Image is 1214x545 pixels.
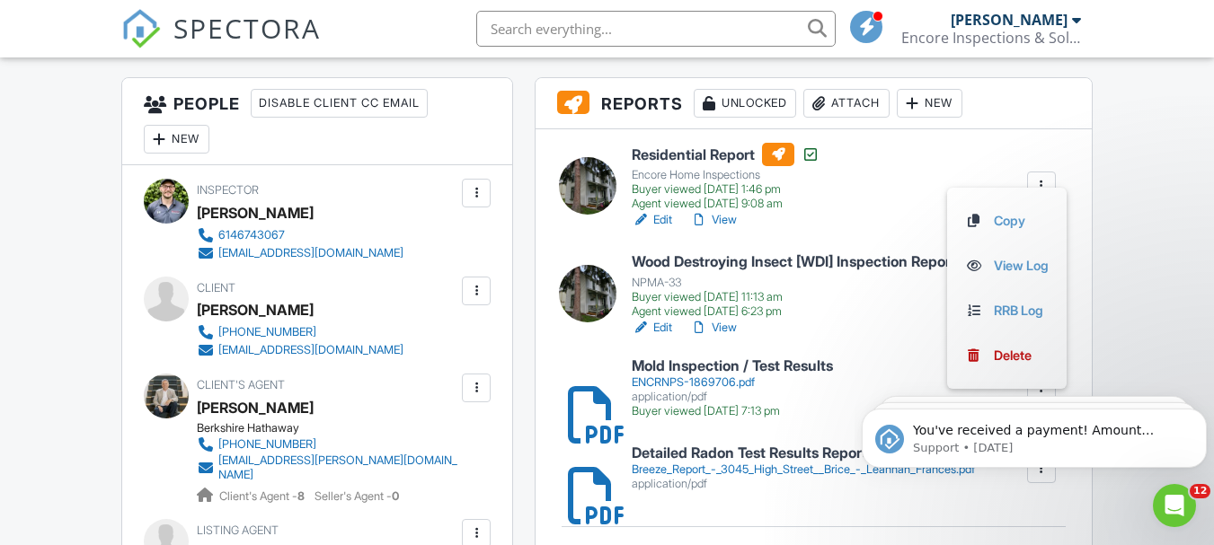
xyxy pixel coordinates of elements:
strong: 0 [392,489,399,503]
a: View [690,319,737,337]
a: Edit [632,319,672,337]
a: [PERSON_NAME] [197,394,314,421]
div: Agent viewed [DATE] 9:08 am [632,197,820,211]
a: View Log [965,256,1049,276]
div: [PERSON_NAME] [197,199,314,226]
span: Listing Agent [197,523,279,537]
div: Unlocked [694,89,796,118]
div: Encore Home Inspections [632,168,820,182]
a: [PHONE_NUMBER] [197,323,403,341]
span: Inspector [197,183,259,197]
iframe: Intercom live chat [1153,484,1196,527]
a: [EMAIL_ADDRESS][PERSON_NAME][DOMAIN_NAME] [197,453,457,482]
h3: Reports [536,78,1091,129]
div: New [897,89,962,118]
a: RRB Log [965,301,1049,321]
a: [EMAIL_ADDRESS][DOMAIN_NAME] [197,244,403,262]
span: Client's Agent [197,378,285,391]
h6: Residential Report [632,143,820,166]
div: Breeze_Report_-_3045_High_Street__Brice_-_Leannah_Frances.pdf [632,462,975,477]
a: Wood Destroying Insect [WDI] Inspection Report NPMA-33 Buyer viewed [DATE] 11:13 am Agent viewed ... [632,251,1021,319]
span: Seller's Agent - [315,489,399,503]
div: Berkshire Hathaway [197,421,472,435]
a: SPECTORA [121,24,321,62]
h6: Mold Inspection / Test Results [632,358,833,374]
a: Copy [965,211,1049,231]
div: ENCRNPS-1869706.pdf [632,375,833,390]
a: View [690,211,737,229]
span: 12 [1190,484,1210,498]
h6: Wood Destroying Insect [WDI] Inspection Report [632,251,1021,274]
div: Agent viewed [DATE] 6:23 pm [632,304,1021,319]
div: [PHONE_NUMBER] [218,437,316,452]
div: Attach [803,89,890,118]
div: Buyer viewed [DATE] 7:13 pm [632,404,833,418]
a: Detailed Radon Test Results Report Breeze_Report_-_3045_High_Street__Brice_-_Leannah_Frances.pdf ... [632,445,975,491]
div: Buyer viewed [DATE] 1:46 pm [632,182,820,197]
div: Disable Client CC Email [251,89,428,118]
span: SPECTORA [173,9,321,47]
span: Client's Agent - [219,489,307,503]
div: [EMAIL_ADDRESS][PERSON_NAME][DOMAIN_NAME] [218,453,457,482]
iframe: Intercom notifications message [855,371,1214,497]
input: Search everything... [476,11,836,47]
div: [EMAIL_ADDRESS][DOMAIN_NAME] [218,246,403,260]
div: New [144,125,209,154]
div: application/pdf [632,477,975,491]
h3: People [122,78,512,165]
a: Residential Report Encore Home Inspections Buyer viewed [DATE] 1:46 pm Agent viewed [DATE] 9:08 am [632,143,820,211]
strong: 8 [297,489,305,503]
div: Delete [994,346,1032,365]
a: [EMAIL_ADDRESS][DOMAIN_NAME] [197,341,403,359]
div: [EMAIL_ADDRESS][DOMAIN_NAME] [218,343,403,357]
div: Encore Inspections & Solutions [901,29,1081,47]
a: Mold Inspection / Test Results ENCRNPS-1869706.pdf application/pdf Buyer viewed [DATE] 7:13 pm [632,358,833,418]
div: [PERSON_NAME] [951,11,1068,29]
div: [PHONE_NUMBER] [218,325,316,339]
a: Delete [965,346,1049,365]
img: The Best Home Inspection Software - Spectora [121,9,161,48]
div: application/pdf [632,390,833,404]
span: Client [197,281,235,294]
div: Buyer viewed [DATE] 11:13 am [632,290,1021,304]
a: Edit [632,211,672,229]
a: [PHONE_NUMBER] [197,435,457,453]
div: [PERSON_NAME] [197,296,314,323]
div: 6146743067 [218,228,285,242]
div: NPMA-33 [632,276,1021,290]
a: 6146743067 [197,226,403,244]
h6: Detailed Radon Test Results Report [632,445,975,461]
